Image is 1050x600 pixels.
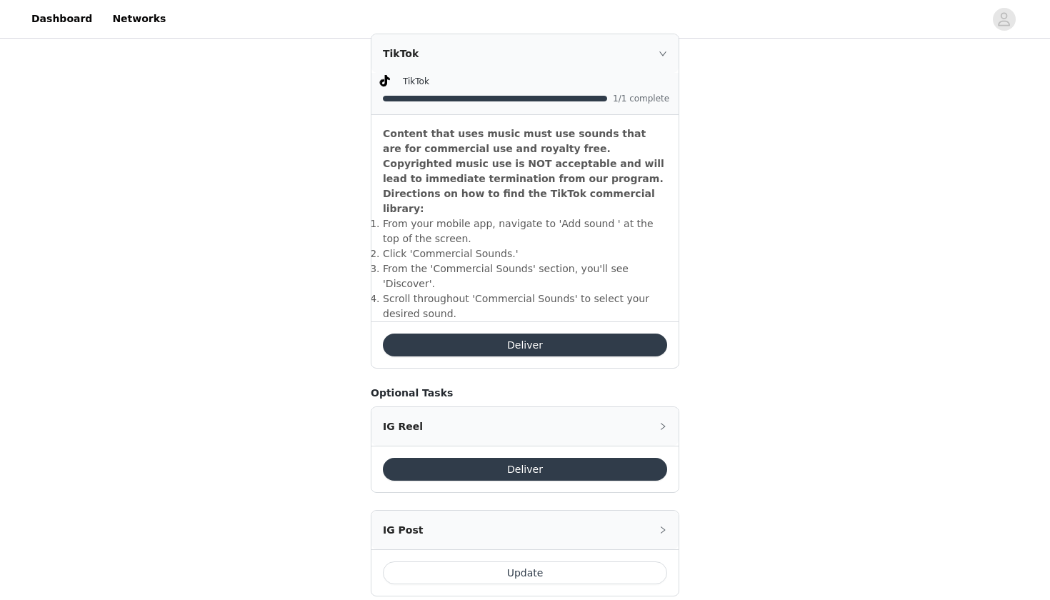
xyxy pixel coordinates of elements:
[383,261,667,291] li: ​From the 'Commercial Sounds' section, you'll see 'Discover'.
[104,3,174,35] a: Networks
[659,49,667,58] i: icon: right
[659,422,667,431] i: icon: right
[403,76,429,86] span: TikTok
[997,8,1011,31] div: avatar
[371,386,679,401] h4: Optional Tasks
[383,128,664,214] strong: Content that uses music must use sounds that are for commercial use and royalty free. Copyrighted...
[383,216,667,246] li: ​From your mobile app, navigate to 'Add sound ' at the top of the screen.
[383,291,667,321] li: ​Scroll throughout 'Commercial Sounds' to select your desired sound.
[659,526,667,534] i: icon: right
[371,511,679,549] div: icon: rightIG Post
[383,246,667,261] li: ​Click 'Commercial Sounds.'
[383,458,667,481] button: Deliver
[613,94,670,103] span: 1/1 complete
[371,34,679,73] div: icon: rightTikTok
[371,407,679,446] div: icon: rightIG Reel
[23,3,101,35] a: Dashboard
[383,334,667,356] button: Deliver
[383,561,667,584] button: Update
